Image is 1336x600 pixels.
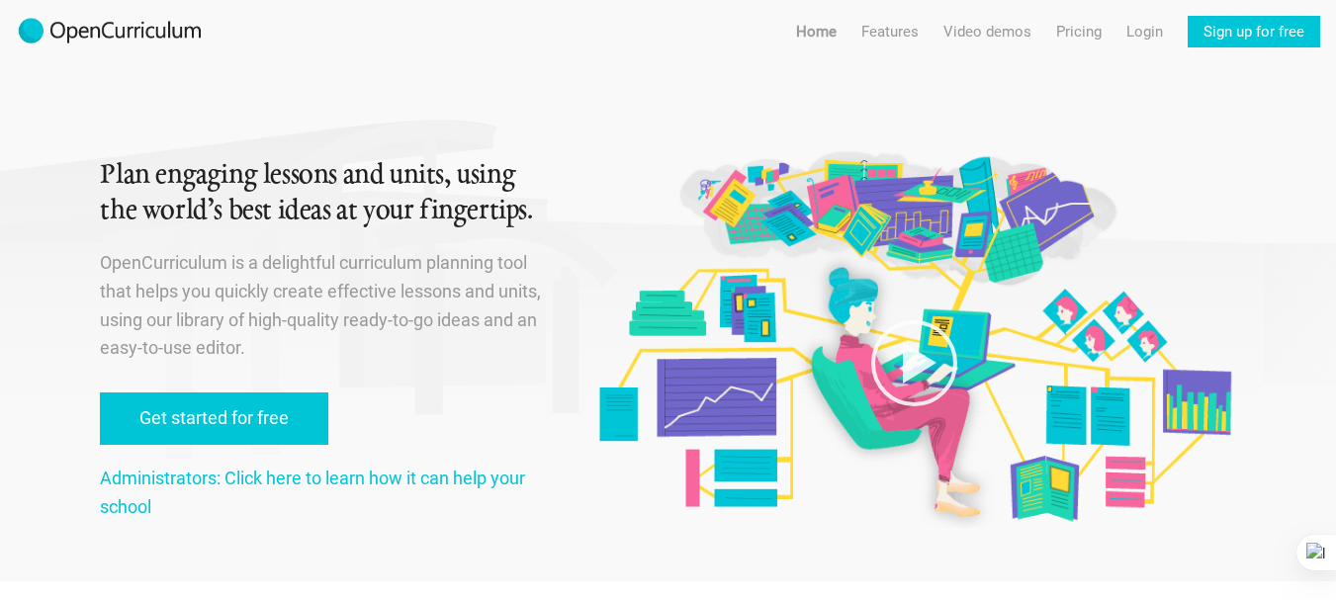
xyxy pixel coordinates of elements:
[100,158,547,229] h1: Plan engaging lessons and units, using the world’s best ideas at your fingertips.
[1188,16,1320,47] a: Sign up for free
[943,16,1031,47] a: Video demos
[100,392,328,445] a: Get started for free
[100,249,547,363] p: OpenCurriculum is a delightful curriculum planning tool that helps you quickly create effective l...
[861,16,919,47] a: Features
[100,468,525,517] a: Administrators: Click here to learn how it can help your school
[1126,16,1163,47] a: Login
[796,16,837,47] a: Home
[1056,16,1102,47] a: Pricing
[16,16,204,47] img: 2017-logo-m.png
